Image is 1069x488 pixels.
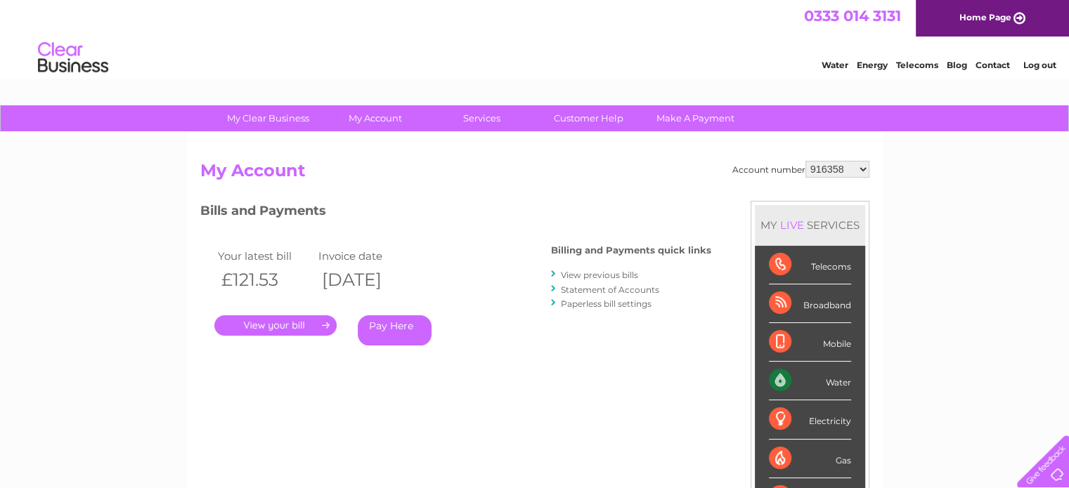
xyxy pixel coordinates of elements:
a: Statement of Accounts [561,284,659,295]
a: Customer Help [531,105,647,131]
th: [DATE] [315,265,416,294]
a: Pay Here [358,315,432,345]
div: LIVE [777,218,807,232]
div: Clear Business is a trading name of Verastar Limited (registered in [GEOGRAPHIC_DATA] No. 3667643... [203,8,867,68]
div: Telecoms [769,246,851,284]
a: Telecoms [896,60,938,70]
div: Broadband [769,284,851,323]
a: My Account [317,105,433,131]
a: View previous bills [561,270,638,280]
a: Energy [857,60,888,70]
div: Mobile [769,323,851,362]
a: Log out [1023,60,1056,70]
div: Water [769,362,851,400]
a: Blog [947,60,967,70]
th: £121.53 [214,265,316,294]
a: Contact [976,60,1010,70]
td: Your latest bill [214,246,316,265]
a: Services [424,105,540,131]
h3: Bills and Payments [200,201,711,225]
td: Invoice date [315,246,416,265]
div: MY SERVICES [755,205,865,245]
div: Account number [732,161,869,178]
div: Gas [769,440,851,478]
a: Paperless bill settings [561,298,652,309]
a: 0333 014 3131 [804,7,901,25]
a: . [214,315,337,336]
h2: My Account [200,161,869,187]
a: My Clear Business [210,105,326,131]
a: Make A Payment [637,105,753,131]
a: Water [822,60,848,70]
h4: Billing and Payments quick links [551,245,711,256]
div: Electricity [769,400,851,439]
img: logo.png [37,37,109,79]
